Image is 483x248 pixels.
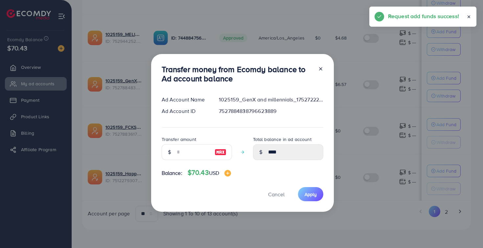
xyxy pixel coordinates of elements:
[162,169,182,177] span: Balance:
[224,170,231,177] img: image
[214,96,328,103] div: 1025159_GenX and millennials_1752722279617
[305,191,317,198] span: Apply
[298,187,323,201] button: Apply
[188,169,231,177] h4: $70.43
[162,65,313,84] h3: Transfer money from Ecomdy balance to Ad account balance
[214,107,328,115] div: 7527884838796623889
[162,136,196,143] label: Transfer amount
[253,136,311,143] label: Total balance in ad account
[455,218,478,243] iframe: Chat
[156,107,214,115] div: Ad Account ID
[388,12,459,20] h5: Request add funds success!
[209,169,219,177] span: USD
[156,96,214,103] div: Ad Account Name
[260,187,293,201] button: Cancel
[215,148,226,156] img: image
[268,191,285,198] span: Cancel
